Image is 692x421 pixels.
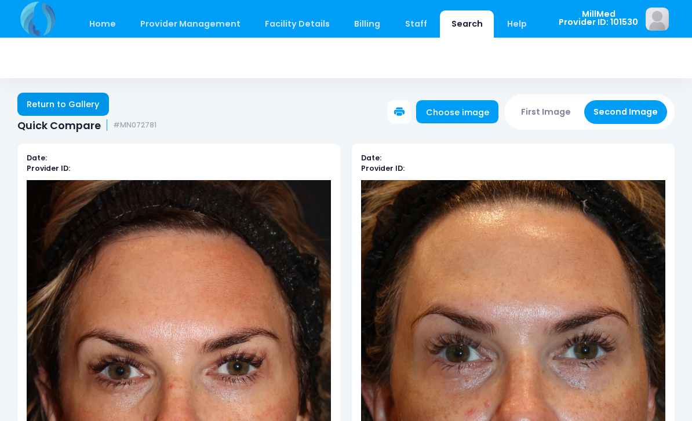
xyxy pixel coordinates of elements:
a: Home [78,10,127,38]
b: Provider ID: [361,163,405,173]
a: Facility Details [254,10,341,38]
small: #MN072781 [113,121,156,130]
a: Billing [343,10,392,38]
a: Choose image [416,100,498,123]
button: First Image [512,100,581,124]
a: Provider Management [129,10,252,38]
a: Staff [394,10,438,38]
img: image [646,8,669,31]
a: Return to Gallery [17,93,109,116]
span: MillMed Provider ID: 101530 [559,10,638,27]
span: Quick Compare [17,119,101,131]
b: Date: [27,153,47,163]
a: Help [496,10,538,38]
button: Second Image [584,100,668,124]
a: Search [440,10,494,38]
b: Date: [361,153,381,163]
b: Provider ID: [27,163,70,173]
